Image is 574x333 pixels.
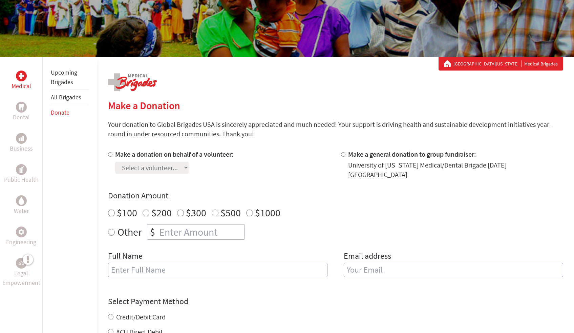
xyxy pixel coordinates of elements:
p: Water [14,206,29,216]
p: Public Health [4,175,39,184]
h4: Donation Amount [108,190,563,201]
p: Medical [12,81,31,91]
label: Other [118,224,142,240]
label: $200 [151,206,172,219]
img: Engineering [19,229,24,235]
h2: Make a Donation [108,99,563,112]
img: Legal Empowerment [19,261,24,265]
a: Legal EmpowermentLegal Empowerment [1,258,41,288]
img: Dental [19,104,24,110]
a: MedicalMedical [12,71,31,91]
div: Legal Empowerment [16,258,27,269]
img: Medical [19,73,24,79]
label: $1000 [255,206,280,219]
input: Your Email [344,263,563,277]
label: Full Name [108,251,143,263]
img: logo-medical.png [108,73,157,91]
div: Dental [16,102,27,113]
label: $300 [186,206,206,219]
label: Make a donation on behalf of a volunteer: [115,150,234,158]
div: Business [16,133,27,144]
input: Enter Amount [158,224,245,239]
li: All Brigades [51,90,89,105]
li: Upcoming Brigades [51,65,89,90]
div: University of [US_STATE] Medical/Dental Brigade [DATE] [GEOGRAPHIC_DATA] [348,160,563,179]
h4: Select Payment Method [108,296,563,307]
p: Dental [13,113,30,122]
div: Engineering [16,227,27,237]
div: Public Health [16,164,27,175]
div: Water [16,195,27,206]
a: DentalDental [13,102,30,122]
a: All Brigades [51,93,81,101]
p: Your donation to Global Brigades USA is sincerely appreciated and much needed! Your support is dr... [108,120,563,139]
a: EngineeringEngineering [6,227,36,247]
a: BusinessBusiness [10,133,33,153]
div: Medical Brigades [444,60,558,67]
a: Upcoming Brigades [51,68,77,86]
p: Business [10,144,33,153]
div: $ [147,224,158,239]
li: Donate [51,105,89,120]
label: Make a general donation to group fundraiser: [348,150,476,158]
img: Water [19,197,24,204]
p: Engineering [6,237,36,247]
a: Donate [51,109,69,116]
a: WaterWater [14,195,29,216]
label: $500 [220,206,241,219]
img: Public Health [19,166,24,173]
label: $100 [117,206,137,219]
img: Business [19,136,24,141]
div: Medical [16,71,27,81]
input: Enter Full Name [108,263,327,277]
label: Email address [344,251,391,263]
a: [GEOGRAPHIC_DATA][US_STATE] [453,60,522,67]
a: Public HealthPublic Health [4,164,39,184]
label: Credit/Debit Card [116,313,166,321]
p: Legal Empowerment [1,269,41,288]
